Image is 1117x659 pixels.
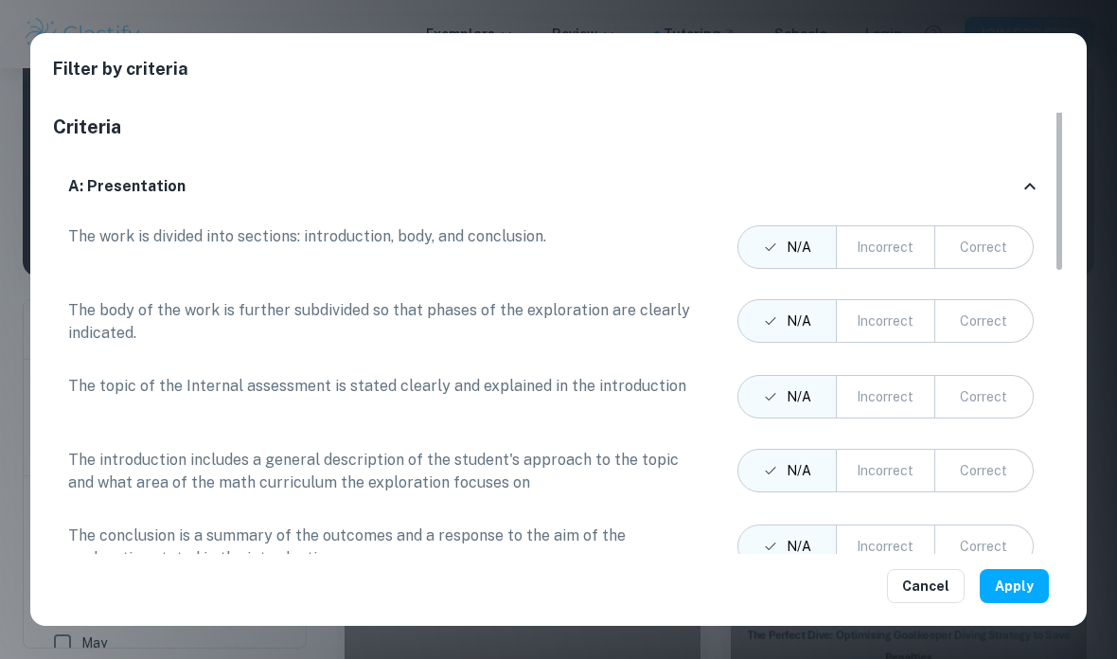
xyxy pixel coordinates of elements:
button: centered [836,375,935,419]
div: Incorrect [857,460,913,481]
div: N/A [762,311,811,331]
div: Correct [960,237,1007,258]
button: left aligned [737,525,837,568]
div: N/A [762,536,811,557]
div: text alignment [737,299,1034,343]
button: right aligned [934,225,1034,269]
div: N/A [762,460,811,481]
button: right aligned [934,449,1034,492]
div: Incorrect [857,311,913,331]
h2: Filter by criteria [53,56,1064,113]
button: centered [836,299,935,343]
div: N/A [762,237,811,258]
p: The body of the work is further subdivided so that phases of the exploration are clearly indicated. [68,299,700,345]
button: centered [836,525,935,568]
button: left aligned [737,225,837,269]
div: Incorrect [857,237,913,258]
p: The topic of the Internal assessment is stated clearly and explained in the introduction [68,375,700,398]
div: text alignment [737,225,1034,269]
h5: Criteria [53,113,1049,141]
button: right aligned [934,375,1034,419]
button: Cancel [887,569,965,603]
div: text alignment [737,525,1034,568]
div: Incorrect [857,536,913,557]
div: text alignment [737,375,1034,419]
div: Correct [960,460,1007,481]
button: Apply [980,569,1049,603]
div: A: Presentation [53,156,1049,218]
button: right aligned [934,299,1034,343]
div: Correct [960,311,1007,331]
div: Correct [960,536,1007,557]
p: The conclusion is a summary of the outcomes and a response to the aim of the exploration stated i... [68,525,700,570]
button: left aligned [737,299,837,343]
div: Correct [960,386,1007,407]
button: left aligned [737,375,837,419]
div: text alignment [737,449,1034,492]
button: centered [836,225,935,269]
button: right aligned [934,525,1034,568]
p: The introduction includes a general description of the student's approach to the topic and what a... [68,449,700,494]
div: N/A [762,386,811,407]
button: left aligned [737,449,837,492]
p: The work is divided into sections: introduction, body, and conclusion. [68,225,700,248]
h6: A: Presentation [68,175,186,199]
div: Incorrect [857,386,913,407]
button: centered [836,449,935,492]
